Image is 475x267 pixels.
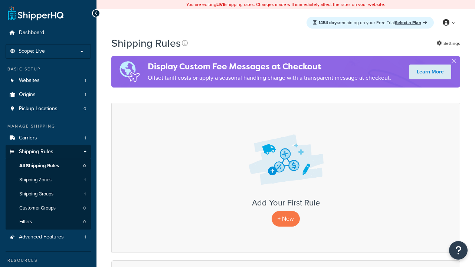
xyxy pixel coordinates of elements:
[19,177,52,183] span: Shipping Zones
[85,234,86,240] span: 1
[307,17,434,29] div: remaining on your Free Trial
[318,19,339,26] strong: 1454 days
[449,241,468,260] button: Open Resource Center
[6,201,91,215] li: Customer Groups
[111,36,181,50] h1: Shipping Rules
[6,159,91,173] a: All Shipping Rules 0
[6,88,91,102] a: Origins 1
[19,191,53,197] span: Shipping Groups
[6,201,91,215] a: Customer Groups 0
[148,60,391,73] h4: Display Custom Fee Messages at Checkout
[272,211,300,226] p: + New
[19,92,36,98] span: Origins
[409,65,451,79] a: Learn More
[148,73,391,83] p: Offset tariff costs or apply a seasonal handling charge with a transparent message at checkout.
[84,191,86,197] span: 1
[6,230,91,244] li: Advanced Features
[19,163,59,169] span: All Shipping Rules
[216,1,225,8] b: LIVE
[6,230,91,244] a: Advanced Features 1
[83,205,86,211] span: 0
[437,38,460,49] a: Settings
[6,26,91,40] a: Dashboard
[6,102,91,116] a: Pickup Locations 0
[6,74,91,88] a: Websites 1
[85,78,86,84] span: 1
[85,92,86,98] span: 1
[19,205,56,211] span: Customer Groups
[19,219,32,225] span: Filters
[395,19,427,26] a: Select a Plan
[83,163,86,169] span: 0
[85,135,86,141] span: 1
[6,257,91,264] div: Resources
[6,74,91,88] li: Websites
[6,145,91,159] a: Shipping Rules
[6,131,91,145] li: Carriers
[83,106,86,112] span: 0
[6,215,91,229] li: Filters
[19,135,37,141] span: Carriers
[19,149,53,155] span: Shipping Rules
[6,123,91,129] div: Manage Shipping
[119,198,452,207] h3: Add Your First Rule
[19,106,58,112] span: Pickup Locations
[83,219,86,225] span: 0
[6,145,91,230] li: Shipping Rules
[6,215,91,229] a: Filters 0
[6,131,91,145] a: Carriers 1
[6,187,91,201] a: Shipping Groups 1
[6,159,91,173] li: All Shipping Rules
[6,173,91,187] a: Shipping Zones 1
[6,173,91,187] li: Shipping Zones
[19,48,45,55] span: Scope: Live
[84,177,86,183] span: 1
[6,66,91,72] div: Basic Setup
[8,6,63,20] a: ShipperHQ Home
[6,88,91,102] li: Origins
[111,56,148,88] img: duties-banner-06bc72dcb5fe05cb3f9472aba00be2ae8eb53ab6f0d8bb03d382ba314ac3c341.png
[6,187,91,201] li: Shipping Groups
[19,30,44,36] span: Dashboard
[19,234,64,240] span: Advanced Features
[19,78,40,84] span: Websites
[6,102,91,116] li: Pickup Locations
